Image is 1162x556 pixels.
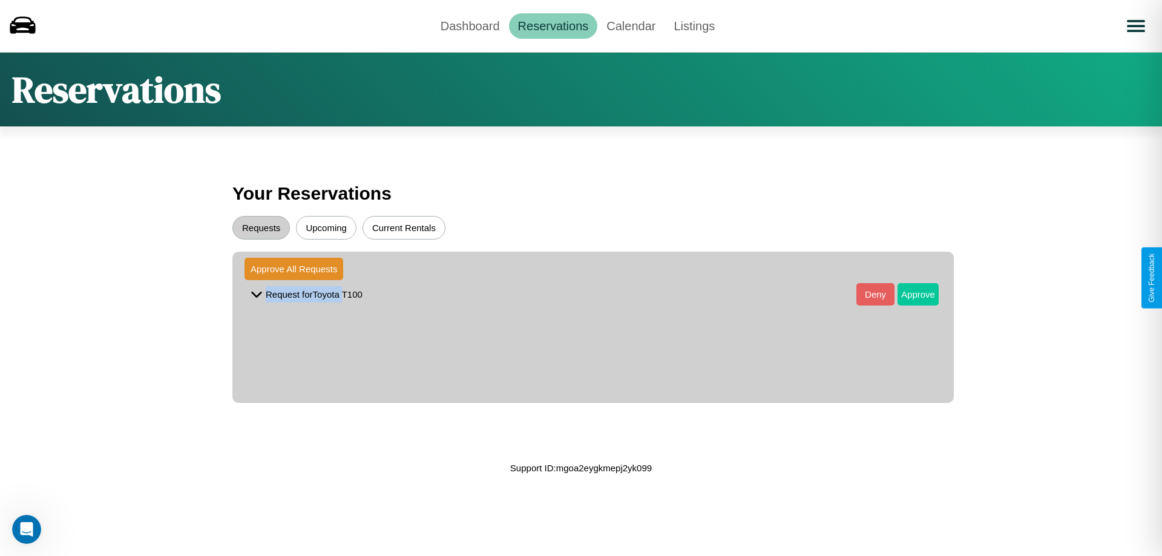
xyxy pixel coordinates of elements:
a: Listings [665,13,724,39]
a: Reservations [509,13,598,39]
h1: Reservations [12,65,221,114]
button: Approve [898,283,939,306]
a: Calendar [597,13,665,39]
div: Give Feedback [1147,253,1156,303]
button: Requests [232,216,290,240]
p: Request for Toyota T100 [266,286,363,303]
button: Deny [856,283,894,306]
button: Open menu [1119,9,1153,43]
h3: Your Reservations [232,177,930,210]
iframe: Intercom live chat [12,515,41,544]
a: Dashboard [432,13,509,39]
p: Support ID: mgoa2eygkmepj2yk099 [510,460,652,476]
button: Upcoming [296,216,356,240]
button: Approve All Requests [245,258,343,280]
button: Current Rentals [363,216,445,240]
